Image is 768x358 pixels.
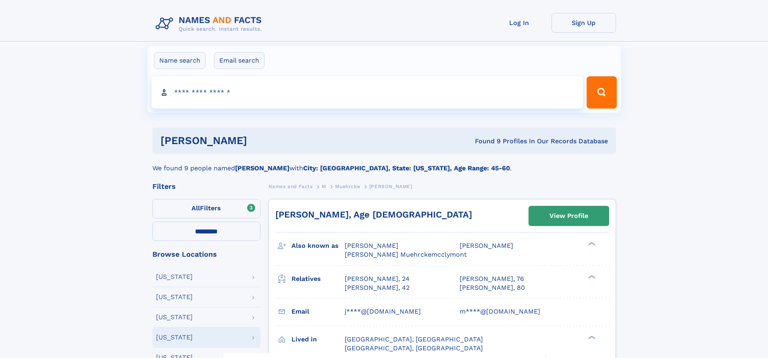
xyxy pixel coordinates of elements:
[156,314,193,320] div: [US_STATE]
[586,274,596,279] div: ❯
[322,184,326,189] span: M
[586,335,596,340] div: ❯
[335,181,360,191] a: Muehrcke
[345,335,483,343] span: [GEOGRAPHIC_DATA], [GEOGRAPHIC_DATA]
[160,136,361,146] h1: [PERSON_NAME]
[152,251,260,258] div: Browse Locations
[586,241,596,247] div: ❯
[303,164,510,172] b: City: [GEOGRAPHIC_DATA], State: [US_STATE], Age Range: 45-60
[214,52,264,69] label: Email search
[345,344,483,352] span: [GEOGRAPHIC_DATA], [GEOGRAPHIC_DATA]
[275,209,472,220] a: [PERSON_NAME], Age [DEMOGRAPHIC_DATA]
[487,13,552,33] a: Log In
[460,274,524,283] a: [PERSON_NAME], 76
[152,154,616,173] div: We found 9 people named with .
[291,272,345,286] h3: Relatives
[291,333,345,346] h3: Lived in
[369,184,412,189] span: [PERSON_NAME]
[191,204,200,212] span: All
[156,334,193,341] div: [US_STATE]
[345,274,410,283] a: [PERSON_NAME], 24
[460,242,513,249] span: [PERSON_NAME]
[268,181,313,191] a: Names and Facts
[156,294,193,300] div: [US_STATE]
[152,199,260,218] label: Filters
[291,239,345,253] h3: Also known as
[549,207,588,225] div: View Profile
[529,206,609,226] a: View Profile
[152,76,583,109] input: search input
[361,137,608,146] div: Found 9 Profiles In Our Records Database
[460,283,525,292] a: [PERSON_NAME], 80
[156,274,193,280] div: [US_STATE]
[235,164,289,172] b: [PERSON_NAME]
[322,181,326,191] a: M
[152,183,260,190] div: Filters
[345,251,467,258] span: [PERSON_NAME] Muehrckemcclymont
[154,52,206,69] label: Name search
[291,305,345,318] h3: Email
[552,13,616,33] a: Sign Up
[152,13,268,35] img: Logo Names and Facts
[587,76,616,109] button: Search Button
[345,242,398,249] span: [PERSON_NAME]
[345,283,410,292] a: [PERSON_NAME], 42
[335,184,360,189] span: Muehrcke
